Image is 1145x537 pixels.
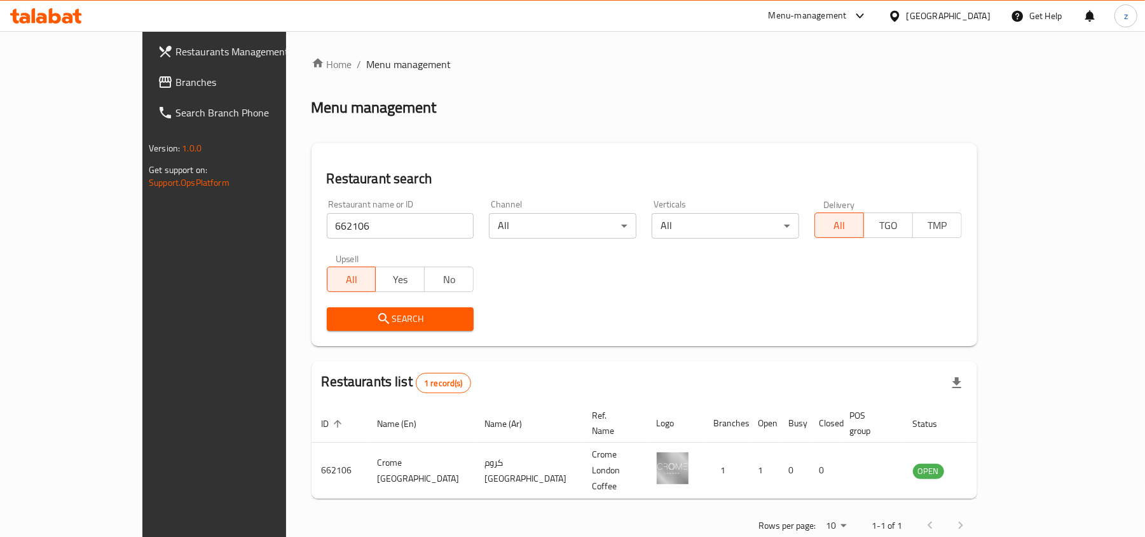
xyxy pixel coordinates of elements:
[381,270,420,289] span: Yes
[704,404,748,443] th: Branches
[907,9,991,23] div: [GEOGRAPHIC_DATA]
[814,213,864,238] button: All
[758,518,816,534] p: Rows per page:
[748,404,779,443] th: Open
[175,74,324,90] span: Branches
[779,404,809,443] th: Busy
[809,443,840,499] td: 0
[312,404,1013,499] table: enhanced table
[424,267,474,292] button: No
[175,44,324,59] span: Restaurants Management
[809,404,840,443] th: Closed
[850,408,888,438] span: POS group
[147,36,334,67] a: Restaurants Management
[175,105,324,120] span: Search Branch Phone
[327,169,962,188] h2: Restaurant search
[657,452,689,484] img: Crome London
[821,517,851,536] div: Rows per page:
[779,443,809,499] td: 0
[327,267,376,292] button: All
[322,416,346,431] span: ID
[312,443,367,499] td: 662106
[485,416,539,431] span: Name (Ar)
[913,416,954,431] span: Status
[182,140,202,157] span: 1.0.0
[312,97,437,118] h2: Menu management
[942,368,972,398] div: Export file
[336,254,359,263] label: Upsell
[704,443,748,499] td: 1
[913,464,944,479] div: OPEN
[1124,9,1128,23] span: z
[149,162,207,178] span: Get support on:
[147,67,334,97] a: Branches
[913,464,944,478] span: OPEN
[327,307,474,331] button: Search
[430,270,469,289] span: No
[327,213,474,239] input: Search for restaurant name or ID..
[912,213,962,238] button: TMP
[416,373,471,393] div: Total records count
[322,372,471,393] h2: Restaurants list
[367,57,451,72] span: Menu management
[149,140,180,157] span: Version:
[869,216,908,235] span: TGO
[593,408,631,438] span: Ref. Name
[375,267,425,292] button: Yes
[582,443,647,499] td: Crome London Coffee
[769,8,847,24] div: Menu-management
[970,404,1013,443] th: Action
[863,213,913,238] button: TGO
[918,216,957,235] span: TMP
[333,270,371,289] span: All
[872,518,902,534] p: 1-1 of 1
[367,443,475,499] td: Crome [GEOGRAPHIC_DATA]
[748,443,779,499] td: 1
[475,443,582,499] td: كروم [GEOGRAPHIC_DATA]
[652,213,799,239] div: All
[149,174,230,191] a: Support.OpsPlatform
[416,377,470,389] span: 1 record(s)
[378,416,434,431] span: Name (En)
[147,97,334,128] a: Search Branch Phone
[312,57,977,72] nav: breadcrumb
[820,216,859,235] span: All
[337,311,464,327] span: Search
[357,57,362,72] li: /
[647,404,704,443] th: Logo
[823,200,855,209] label: Delivery
[489,213,636,239] div: All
